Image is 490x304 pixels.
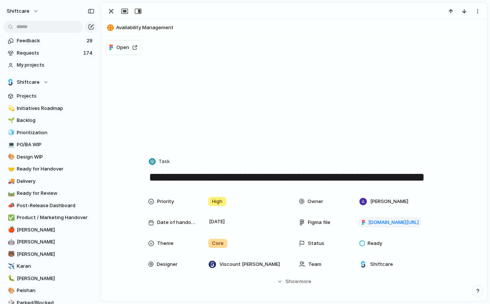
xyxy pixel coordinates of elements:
[7,190,14,197] button: 🛤️
[207,217,227,226] span: [DATE]
[157,240,174,247] span: Theme
[7,226,14,234] button: 🍎
[17,117,94,124] span: Backlog
[370,198,408,205] span: [PERSON_NAME]
[17,287,94,294] span: Peishan
[219,261,280,268] span: Viscount [PERSON_NAME]
[308,240,324,247] span: Status
[8,262,13,271] div: ✈️
[7,105,14,112] button: 💫
[8,165,13,174] div: 🤝
[157,198,174,205] span: Priority
[4,59,97,71] a: My projects
[17,251,94,258] span: [PERSON_NAME]
[17,105,94,112] span: Initiatives Roadmap
[308,219,330,226] span: Figma file
[17,141,94,148] span: PO/BA WIP
[147,156,172,167] button: Task
[308,261,321,268] span: Team
[17,92,94,100] span: Projects
[8,189,13,198] div: 🛤️
[8,116,13,125] div: 🌱
[8,153,13,161] div: 🎨
[17,37,84,44] span: Feedback
[17,262,94,270] span: Karan
[17,79,40,86] span: Shiftcare
[8,141,13,149] div: 💻
[17,178,94,185] span: Delivery
[4,188,97,199] a: 🛤️Ready for Review
[4,236,97,248] a: 🤖[PERSON_NAME]
[8,250,13,258] div: 🐻
[4,35,97,46] a: Feedback29
[7,275,14,282] button: 🐛
[4,77,97,88] button: Shiftcare
[4,285,97,296] a: 🎨Peishan
[4,200,97,211] a: 📣Post-Release Dashboard
[368,219,419,226] span: [DOMAIN_NAME][URL]
[17,190,94,197] span: Ready for Review
[83,49,94,57] span: 174
[17,165,94,173] span: Ready for Handover
[4,224,97,236] a: 🍎[PERSON_NAME]
[4,273,97,284] a: 🐛[PERSON_NAME]
[159,158,170,165] span: Task
[17,61,94,69] span: My projects
[8,201,13,210] div: 📣
[4,212,97,223] a: ✅Product / Marketing Handover
[4,176,97,187] a: 🚚Delivery
[116,44,129,51] span: Open
[8,214,13,222] div: ✅
[4,139,97,150] a: 💻PO/BA WIP
[4,103,97,114] a: 💫Initiatives Roadmap
[4,151,97,163] div: 🎨Design WIP
[4,47,97,59] a: Requests174
[17,275,94,282] span: [PERSON_NAME]
[17,153,94,161] span: Design WIP
[17,238,94,246] span: [PERSON_NAME]
[8,225,13,234] div: 🍎
[7,251,14,258] button: 🐻
[8,128,13,137] div: 🧊
[7,287,14,294] button: 🎨
[7,262,14,270] button: ✈️
[7,129,14,136] button: 🧊
[17,214,94,221] span: Product / Marketing Handover
[157,219,196,226] span: Date of handover
[285,278,299,285] span: Show
[308,198,323,205] span: Owner
[7,238,14,246] button: 🤖
[4,163,97,175] a: 🤝Ready for Handover
[212,198,222,205] span: High
[4,127,97,138] a: 🧊Prioritization
[368,240,382,247] span: Ready
[3,5,43,17] button: shiftcare
[212,240,224,247] span: Core
[7,214,14,221] button: ✅
[8,104,13,113] div: 💫
[17,226,94,234] span: [PERSON_NAME]
[7,153,14,161] button: 🎨
[359,218,421,227] a: [DOMAIN_NAME][URL]
[157,261,178,268] span: Designer
[148,275,441,288] button: Showmore
[4,90,97,102] a: Projects
[8,286,13,295] div: 🎨
[17,49,81,57] span: Requests
[7,165,14,173] button: 🤝
[105,22,484,34] button: Availability Management
[4,115,97,126] a: 🌱Backlog
[4,249,97,260] div: 🐻[PERSON_NAME]
[116,24,484,31] span: Availability Management
[7,7,29,15] span: shiftcare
